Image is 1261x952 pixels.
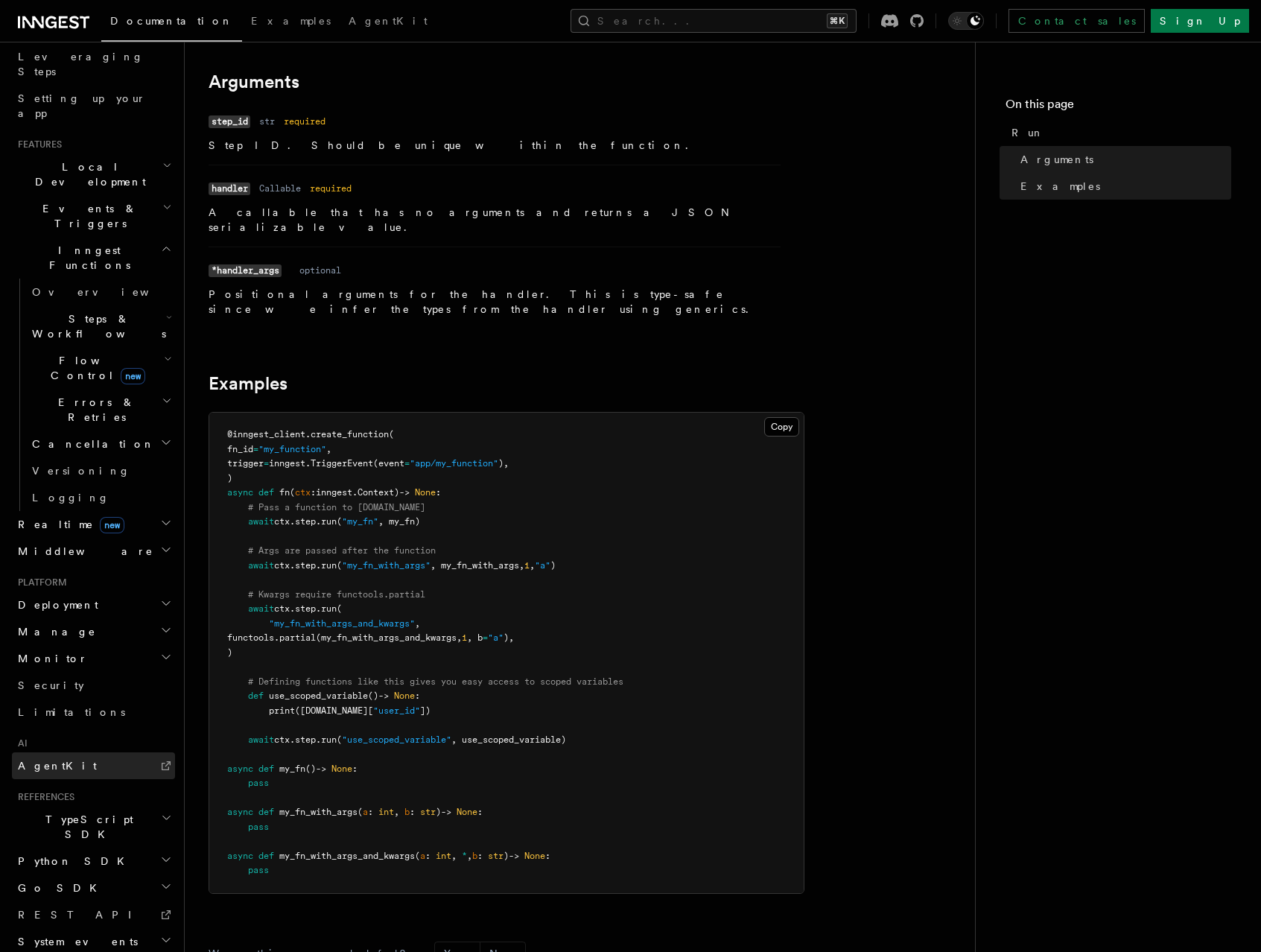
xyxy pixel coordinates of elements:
span: "app/my_function" [410,458,498,469]
button: Copy [764,417,799,437]
span: , [326,444,331,454]
span: AgentKit [349,15,428,27]
a: Examples [1014,173,1231,200]
span: , [394,807,399,817]
span: "user_id" [373,705,420,716]
span: ([DOMAIN_NAME][ [295,705,373,716]
span: = [253,444,258,454]
span: ) [227,647,232,658]
span: : [425,851,431,861]
span: functools. [227,632,279,643]
span: , use_scoped_variable) [451,734,566,745]
p: Positional arguments for the handler. This is type-safe since we infer the types from the handler... [209,287,781,317]
span: : [545,851,550,861]
span: ( [358,807,363,817]
span: # Kwargs require functools.partial [248,589,425,600]
span: (event [373,458,404,469]
span: Leveraging Steps [18,51,144,77]
span: Flow Control [26,353,164,383]
span: . [305,429,311,439]
span: int [378,807,394,817]
span: my_fn_with_args_and_kwargs [279,851,415,861]
span: run [321,603,337,614]
button: Local Development [12,153,175,195]
a: Leveraging Steps [12,43,175,85]
span: Errors & Retries [26,395,162,425]
span: "my_fn" [342,516,378,527]
span: = [483,632,488,643]
span: step [295,560,316,571]
span: System events [12,934,138,949]
button: Cancellation [26,431,175,457]
span: run [321,516,337,527]
span: my_fn [279,764,305,774]
span: ( [337,734,342,745]
a: Logging [26,484,175,511]
span: ctx [274,603,290,614]
span: ), [504,632,514,643]
span: "a" [488,632,504,643]
span: : [477,851,483,861]
span: : [410,807,415,817]
span: : [477,807,483,817]
a: Examples [242,4,340,40]
span: . [290,603,295,614]
span: # Args are passed after the function [248,545,436,556]
span: Examples [251,15,331,27]
a: Arguments [1014,146,1231,173]
span: (my_fn_with_args_and_kwargs, [316,632,462,643]
span: def [258,851,274,861]
span: fn_id [227,444,253,454]
span: Cancellation [26,437,155,451]
span: . [290,560,295,571]
span: AgentKit [18,760,97,772]
span: Middleware [12,544,153,559]
button: Manage [12,618,175,645]
span: b [404,807,410,817]
span: TypeScript SDK [12,812,161,842]
a: Sign Up [1151,9,1249,33]
dd: required [310,183,352,194]
span: REST API [18,909,144,921]
span: Setting up your app [18,92,146,119]
kbd: ⌘K [827,13,848,28]
span: new [121,368,145,384]
span: ]) [420,705,431,716]
button: Events & Triggers [12,195,175,237]
a: Arguments [209,72,299,92]
span: Versioning [32,465,130,477]
span: "a" [535,560,550,571]
button: Toggle dark mode [948,12,984,30]
span: ctx [295,487,311,498]
a: Security [12,672,175,699]
button: Realtimenew [12,511,175,538]
span: None [524,851,545,861]
span: Features [12,139,62,150]
span: . [316,734,321,745]
span: pass [248,822,269,832]
span: : [368,807,373,817]
button: Steps & Workflows [26,305,175,347]
span: await [248,560,274,571]
span: = [404,458,410,469]
span: AI [12,737,28,749]
dd: optional [299,264,341,276]
span: print [269,705,295,716]
span: Manage [12,624,96,639]
code: step_id [209,115,250,128]
span: , [415,618,420,629]
span: int [436,851,451,861]
button: Go SDK [12,875,175,901]
span: None [394,691,415,701]
span: Overview [32,286,185,298]
span: : [436,487,441,498]
span: Monitor [12,651,88,666]
p: Step ID. Should be unique within the function. [209,138,781,153]
span: str [488,851,504,861]
span: . [352,487,358,498]
span: partial [279,632,316,643]
span: . [290,734,295,745]
span: : [311,487,316,498]
span: , my_fn_with_args, [431,560,524,571]
span: a [363,807,368,817]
